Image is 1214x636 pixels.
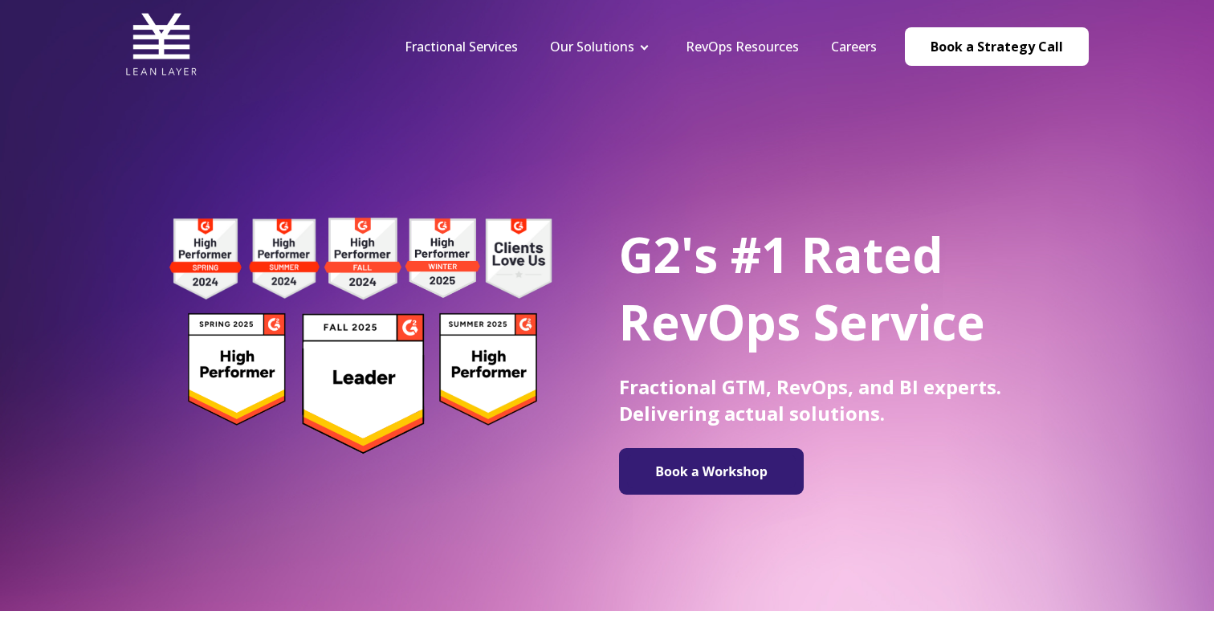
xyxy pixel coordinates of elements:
a: Careers [831,38,877,55]
img: Lean Layer Logo [125,8,198,80]
a: RevOps Resources [686,38,799,55]
span: Fractional GTM, RevOps, and BI experts. Delivering actual solutions. [619,373,1001,426]
div: Navigation Menu [389,38,893,55]
img: Book a Workshop [627,455,796,488]
a: Our Solutions [550,38,634,55]
a: Book a Strategy Call [905,27,1089,66]
span: G2's #1 Rated RevOps Service [619,222,985,355]
a: Fractional Services [405,38,518,55]
img: g2 badges [141,213,579,459]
